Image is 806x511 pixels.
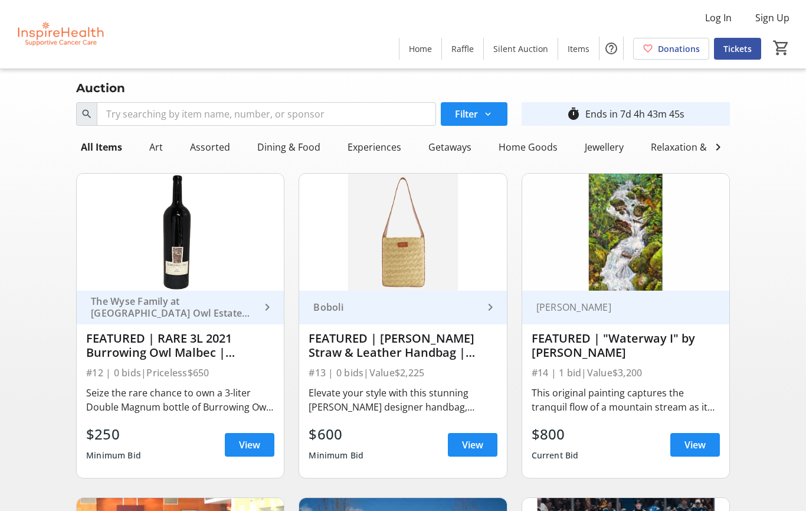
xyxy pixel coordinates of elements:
div: Dining & Food [253,135,325,159]
span: Raffle [451,43,474,55]
div: Boboli [309,301,483,313]
span: View [684,438,706,452]
a: Silent Auction [484,38,558,60]
div: Current Bid [532,445,579,466]
a: View [225,433,274,457]
div: Elevate your style with this stunning [PERSON_NAME] designer handbag, blending timeless elegance ... [309,386,497,414]
div: Minimum Bid [309,445,363,466]
img: FEATURED | Giambattista Valli Straw & Leather Handbag | Boboli Retail Group [299,174,506,291]
span: Filter [455,107,478,121]
div: The Wyse Family at [GEOGRAPHIC_DATA] Owl Estate Winery [86,295,260,319]
a: View [670,433,720,457]
span: View [462,438,483,452]
span: Log In [705,11,732,25]
span: Silent Auction [493,43,548,55]
span: Items [568,43,589,55]
div: Assorted [185,135,235,159]
div: #12 | 0 bids | Priceless $650 [86,364,274,381]
span: Tickets [723,43,752,55]
img: InspireHealth Supportive Cancer Care's Logo [7,5,112,64]
div: [PERSON_NAME] [532,301,706,313]
a: View [448,433,497,457]
a: The Wyse Family at [GEOGRAPHIC_DATA] Owl Estate Winery [77,291,284,324]
a: Boboli [299,291,506,324]
div: Relaxation & Self Care [646,135,753,159]
span: Donations [658,43,700,55]
div: $250 [86,424,141,445]
a: Home [399,38,441,60]
div: Jewellery [580,135,628,159]
span: Home [409,43,432,55]
div: #14 | 1 bid | Value $3,200 [532,364,720,381]
span: Sign Up [755,11,789,25]
div: Getaways [424,135,476,159]
div: Minimum Bid [86,445,141,466]
div: $800 [532,424,579,445]
button: Cart [771,37,792,58]
mat-icon: timer_outline [566,107,581,121]
div: Experiences [343,135,406,159]
div: FEATURED | RARE 3L 2021 Burrowing Owl Malbec | Priceless [86,331,274,360]
div: Ends in 7d 4h 43m 45s [585,107,684,121]
button: Sign Up [746,8,799,27]
a: Raffle [442,38,483,60]
div: FEATURED | "Waterway I" by [PERSON_NAME] [532,331,720,360]
div: Seize the rare chance to own a 3-liter Double Magnum bottle of Burrowing Owl Estate Winery’s 2021... [86,386,274,414]
a: Items [558,38,599,60]
div: Auction [69,79,132,97]
mat-icon: keyboard_arrow_right [260,300,274,314]
a: Donations [633,38,709,60]
a: Tickets [714,38,761,60]
mat-icon: keyboard_arrow_right [483,300,497,314]
div: All Items [76,135,127,159]
div: $600 [309,424,363,445]
img: FEATURED | RARE 3L 2021 Burrowing Owl Malbec | Priceless [77,174,284,291]
span: View [239,438,260,452]
button: Log In [696,8,741,27]
button: Help [599,37,623,60]
input: Try searching by item name, number, or sponsor [97,102,435,126]
button: Filter [441,102,507,126]
div: Art [145,135,168,159]
div: FEATURED | [PERSON_NAME] Straw & Leather Handbag | Boboli Retail Group [309,331,497,360]
div: #13 | 0 bids | Value $2,225 [309,364,497,381]
img: FEATURED | "Waterway I" by Warren Goodman [522,174,729,291]
div: This original painting captures the tranquil flow of a mountain stream as it winds through a lush... [532,386,720,414]
div: Home Goods [494,135,562,159]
